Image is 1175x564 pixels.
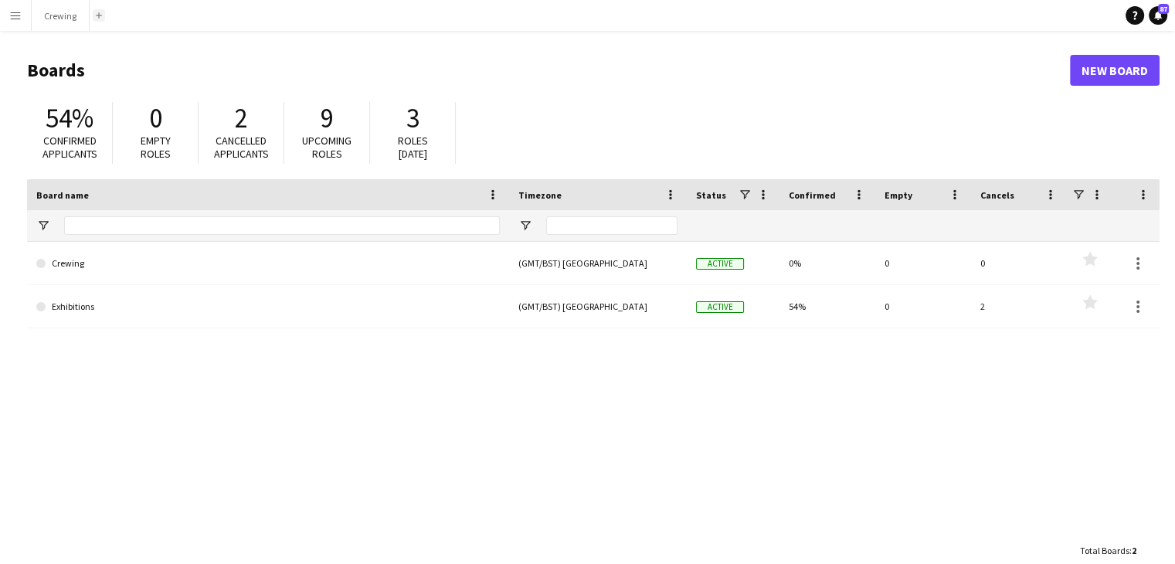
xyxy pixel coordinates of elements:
div: (GMT/BST) [GEOGRAPHIC_DATA] [509,285,687,328]
div: 0 [875,242,971,284]
span: 0 [149,101,162,135]
div: (GMT/BST) [GEOGRAPHIC_DATA] [509,242,687,284]
span: 87 [1158,4,1169,14]
span: Roles [DATE] [398,134,428,161]
div: 54% [779,285,875,328]
span: 2 [1132,545,1136,556]
span: 9 [321,101,334,135]
span: Active [696,258,744,270]
span: Confirmed applicants [42,134,97,161]
input: Board name Filter Input [64,216,500,235]
div: 0 [971,242,1067,284]
span: Empty roles [141,134,171,161]
div: 0% [779,242,875,284]
a: New Board [1070,55,1160,86]
span: Cancelled applicants [214,134,269,161]
span: Upcoming roles [302,134,351,161]
span: 54% [46,101,93,135]
input: Timezone Filter Input [546,216,677,235]
div: 0 [875,285,971,328]
button: Open Filter Menu [518,219,532,233]
span: Total Boards [1080,545,1129,556]
span: Status [696,189,726,201]
span: 2 [235,101,248,135]
span: Active [696,301,744,313]
a: Crewing [36,242,500,285]
span: Confirmed [789,189,836,201]
a: Exhibitions [36,285,500,328]
span: Timezone [518,189,562,201]
span: Cancels [980,189,1014,201]
button: Open Filter Menu [36,219,50,233]
span: Empty [885,189,912,201]
a: 87 [1149,6,1167,25]
button: Crewing [32,1,90,31]
span: Board name [36,189,89,201]
span: 3 [406,101,419,135]
div: 2 [971,285,1067,328]
h1: Boards [27,59,1070,82]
